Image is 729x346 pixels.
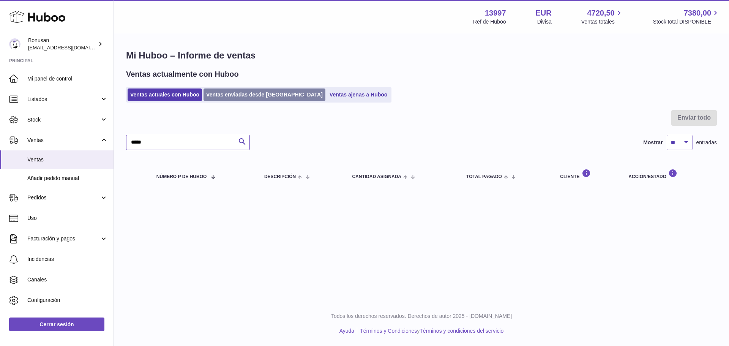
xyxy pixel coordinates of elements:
a: Cerrar sesión [9,318,104,331]
span: Ventas totales [581,18,623,25]
p: Todos los derechos reservados. Derechos de autor 2025 - [DOMAIN_NAME] [120,313,723,320]
span: Configuración [27,297,108,304]
span: Ventas [27,156,108,163]
div: Acción/Estado [628,169,709,179]
strong: EUR [536,8,552,18]
span: entradas [696,139,717,146]
a: Términos y condiciones del servicio [420,328,503,334]
span: Incidencias [27,256,108,263]
span: Pedidos [27,194,100,201]
label: Mostrar [643,139,663,146]
span: 4720,50 [587,8,614,18]
span: [EMAIL_ADDRESS][DOMAIN_NAME] [28,44,112,51]
span: Añadir pedido manual [27,175,108,182]
span: Cantidad ASIGNADA [352,174,401,179]
span: Listados [27,96,100,103]
strong: 13997 [485,8,506,18]
span: Uso [27,215,108,222]
a: 4720,50 Ventas totales [581,8,623,25]
span: 7380,00 [684,8,711,18]
div: Divisa [537,18,552,25]
a: Ventas actuales con Huboo [128,88,202,101]
h2: Ventas actualmente con Huboo [126,69,239,79]
a: Ayuda [339,328,354,334]
li: y [357,327,503,335]
span: Mi panel de control [27,75,108,82]
span: número P de Huboo [156,174,207,179]
span: Total pagado [466,174,502,179]
span: Stock total DISPONIBLE [653,18,720,25]
div: Ref de Huboo [473,18,506,25]
a: Ventas ajenas a Huboo [327,88,390,101]
h1: Mi Huboo – Informe de ventas [126,49,717,62]
span: Descripción [264,174,296,179]
span: Stock [27,116,100,123]
div: Cliente [560,169,613,179]
a: 7380,00 Stock total DISPONIBLE [653,8,720,25]
a: Ventas enviadas desde [GEOGRAPHIC_DATA] [204,88,325,101]
a: Términos y Condiciones [360,328,417,334]
span: Ventas [27,137,100,144]
span: Facturación y pagos [27,235,100,242]
div: Bonusan [28,37,96,51]
img: info@bonusan.es [9,38,21,50]
span: Canales [27,276,108,283]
